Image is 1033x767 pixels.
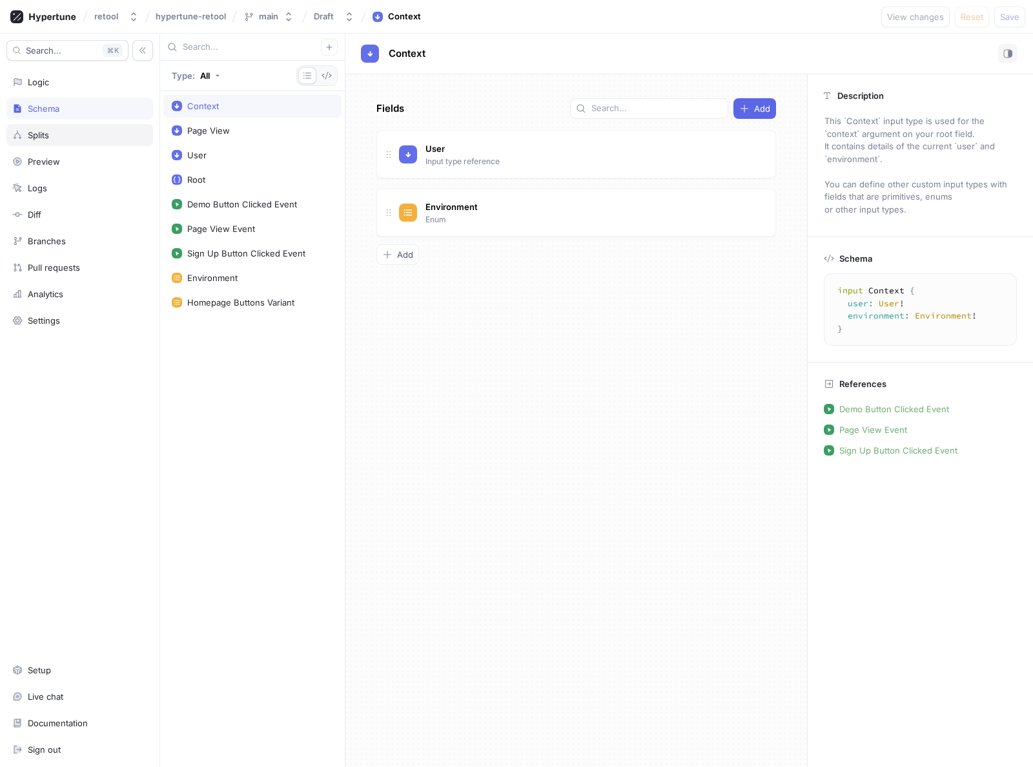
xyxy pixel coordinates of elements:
p: Enum [425,214,446,226]
span: View changes [887,13,944,21]
span: Add [397,251,413,258]
div: Root [187,174,205,185]
span: Save [1000,13,1019,21]
p: Context [389,47,425,61]
input: Search... [591,102,722,115]
p: Description [837,90,884,101]
span: Search... [26,47,61,54]
p: Fields [376,101,404,116]
button: Add [733,98,776,119]
div: Homepage Buttons Variant [187,297,294,308]
div: Demo Button Clicked Event [187,199,297,209]
div: Documentation [28,718,88,728]
div: All [200,72,210,80]
div: Environment [187,273,238,283]
div: Live chat [28,691,63,702]
button: main [238,6,299,27]
button: Draft [309,6,360,27]
div: Schema [28,103,59,114]
button: retool [89,6,144,27]
div: Diff [28,209,41,220]
p: Page View Event [839,425,907,435]
button: Reset [955,6,989,27]
button: Add [376,244,419,265]
div: Context [388,10,421,23]
span: Reset [961,13,983,21]
div: Analytics [28,289,63,299]
button: Type: All [167,65,225,86]
div: K [103,44,123,57]
button: Search...K [6,40,128,61]
div: Setup [28,665,51,675]
div: Page View [187,125,230,136]
button: Demo Button Clicked Event [819,399,1017,419]
div: Sign Up Button Clicked Event [187,248,305,258]
div: Context [187,101,219,111]
div: Draft [314,11,334,22]
button: Sign Up Button Clicked Event [819,440,1017,461]
p: References [839,379,886,389]
div: Logs [28,183,47,193]
p: Input type reference [425,156,500,167]
div: Pull requests [28,262,80,273]
span: Add [754,105,770,112]
p: Sign Up Button Clicked Event [839,445,957,456]
button: Save [994,6,1025,27]
button: Page View Event [819,419,1017,440]
button: View changes [881,6,950,27]
input: Search... [183,41,321,54]
div: Logic [28,77,49,87]
div: Page View Event [187,224,255,234]
div: main [259,11,278,22]
span: hypertune-retool [156,12,226,21]
div: Branches [28,236,66,246]
div: Preview [28,156,60,167]
p: This `Context` input type is used for the `context` argument on your root field. It contains deta... [819,110,1022,220]
div: User [187,150,207,160]
div: Sign out [28,744,61,755]
span: User [425,143,445,154]
textarea: input Context { user: User! environment: Environment! } [830,279,1011,340]
p: Schema [839,253,872,264]
div: retool [94,11,118,22]
span: Environment [425,202,478,212]
div: Settings [28,315,60,326]
div: Splits [28,130,49,140]
p: Type: [172,72,195,80]
p: Demo Button Clicked Event [839,404,949,414]
a: Documentation [6,712,153,734]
